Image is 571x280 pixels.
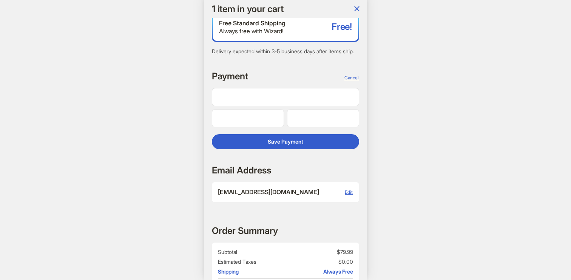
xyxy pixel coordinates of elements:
span: $79.99 [287,249,353,255]
span: Shipping [218,268,284,275]
iframe: Secure payment input frame [215,114,281,122]
h2: Payment [212,70,248,82]
span: Free! [332,22,352,32]
h2: Order Summary [212,225,278,237]
h2: Email Address [212,164,271,176]
button: Save Payment [212,134,359,149]
h1: 1 item in your cart [212,4,283,14]
span: Cancel [344,75,359,80]
div: Always free with Wizard! [219,27,332,35]
iframe: Secure card number input frame [215,93,356,101]
span: Always Free [287,268,353,275]
span: Subtotal [218,249,284,255]
div: Free Standard Shipping [219,19,332,27]
span: Edit [345,189,353,195]
button: Cancel [344,74,359,81]
span: [EMAIL_ADDRESS][DOMAIN_NAME] [218,188,319,196]
span: Save Payment [268,138,303,145]
span: Estimated Taxes [218,258,284,265]
iframe: Secure payment input frame [290,114,356,122]
div: Delivery expected within 3-5 business days after items ship. [212,48,359,55]
span: $0.00 [287,258,353,265]
button: Edit [344,188,353,196]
